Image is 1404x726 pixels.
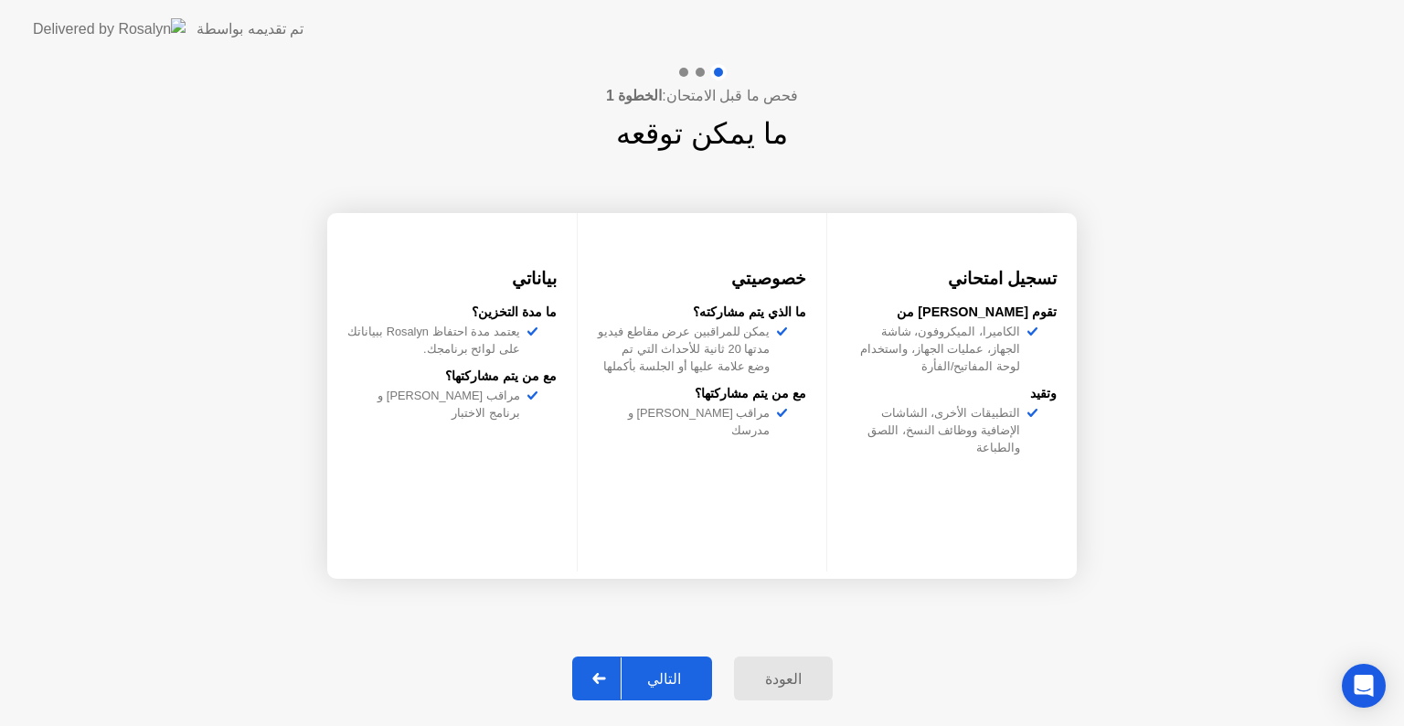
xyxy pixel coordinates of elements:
h1: ما يمكن توقعه [616,112,788,155]
img: Delivered by Rosalyn [33,18,186,39]
div: الكاميرا، الميكروفون، شاشة الجهاز، عمليات الجهاز، واستخدام لوحة المفاتيح/الفأرة [847,323,1027,376]
div: ما مدة التخزين؟ [347,303,557,323]
div: يعتمد مدة احتفاظ Rosalyn ببياناتك على لوائح برنامجك. [347,323,527,358]
button: العودة [734,657,833,700]
div: يمكن للمراقبين عرض مقاطع فيديو مدتها 20 ثانية للأحداث التي تم وضع علامة عليها أو الجلسة بأكملها [598,323,778,376]
b: الخطوة 1 [606,88,662,103]
h4: فحص ما قبل الامتحان: [606,85,798,107]
h3: بياناتي [347,266,557,292]
div: مع من يتم مشاركتها؟ [598,384,807,404]
div: ما الذي يتم مشاركته؟ [598,303,807,323]
div: التالي [622,670,707,688]
div: مع من يتم مشاركتها؟ [347,367,557,387]
h3: تسجيل امتحاني [847,266,1057,292]
h3: خصوصيتي [598,266,807,292]
div: مراقب [PERSON_NAME] و برنامج الاختبار [347,387,527,422]
button: التالي [572,657,712,700]
div: التطبيقات الأخرى، الشاشات الإضافية ووظائف النسخ، اللصق والطباعة [847,404,1027,457]
div: العودة [739,670,827,688]
div: مراقب [PERSON_NAME] و مدرسك [598,404,778,439]
div: Open Intercom Messenger [1342,664,1386,708]
div: تقوم [PERSON_NAME] من [847,303,1057,323]
div: تم تقديمه بواسطة [197,18,303,40]
div: وتقيد [847,384,1057,404]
